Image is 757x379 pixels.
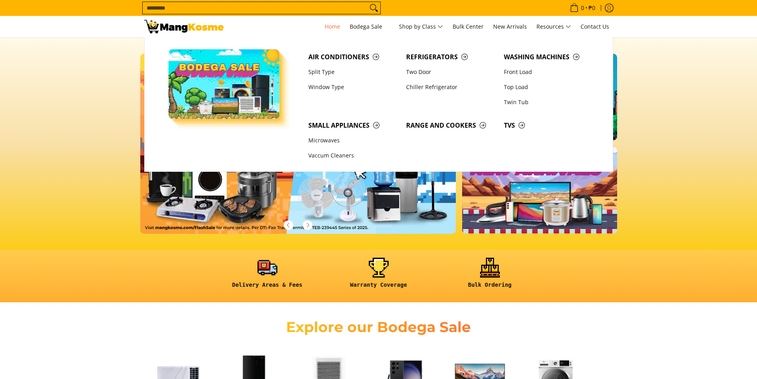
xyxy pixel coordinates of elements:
span: Shop by Class [399,22,443,32]
a: Small Appliances [304,118,402,133]
span: Air Conditioners [308,52,398,62]
span: Bulk Center [453,23,484,30]
a: Chiller Refrigerator [402,80,500,95]
span: Range and Cookers [406,121,496,130]
nav: Main Menu [232,16,613,37]
a: Air Conditioners [304,49,402,64]
span: • [567,4,598,12]
img: Mang Kosme: Your Home Appliances Warehouse Sale Partner! [144,20,224,33]
a: Resources [532,16,575,37]
button: Previous [280,216,297,234]
button: Search [368,2,380,14]
a: More [140,54,482,247]
span: Resources [536,22,571,32]
a: Split Type [304,64,402,80]
span: Small Appliances [308,121,398,130]
a: <h6><strong>Warranty Coverage</strong></h6> [327,258,430,295]
a: Home [321,16,344,37]
a: <h6><strong>Delivery Areas & Fees</strong></h6> [216,258,319,295]
a: TVs [500,118,598,133]
span: Refrigerators [406,52,496,62]
a: Bulk Center [449,16,488,37]
span: ₱0 [587,5,596,11]
span: New Arrivals [493,23,527,30]
a: Vaccum Cleaners [304,148,402,163]
a: Contact Us [577,16,613,37]
a: Front Load [500,64,598,80]
a: Range and Cookers [402,118,500,133]
a: Twin Tub [500,95,598,110]
button: Next [299,216,316,234]
span: TVs [504,121,594,130]
a: Two Door [402,64,500,80]
a: <h6><strong>Bulk Ordering</strong></h6> [438,258,542,295]
a: Bodega Sale [346,16,393,37]
a: Washing Machines [500,49,598,64]
span: Bodega Sale [350,22,389,32]
span: Washing Machines [504,52,594,62]
span: 0 [580,5,585,11]
a: Microwaves [304,133,402,148]
a: New Arrivals [489,16,531,37]
span: Home [325,23,340,30]
a: Refrigerators [402,49,500,64]
h2: Explore our Bodega Sale [263,318,494,336]
a: Top Load [500,80,598,95]
a: Shop by Class [395,16,447,37]
img: Bodega Sale [168,49,280,119]
a: Window Type [304,80,402,95]
span: Contact Us [581,23,609,30]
